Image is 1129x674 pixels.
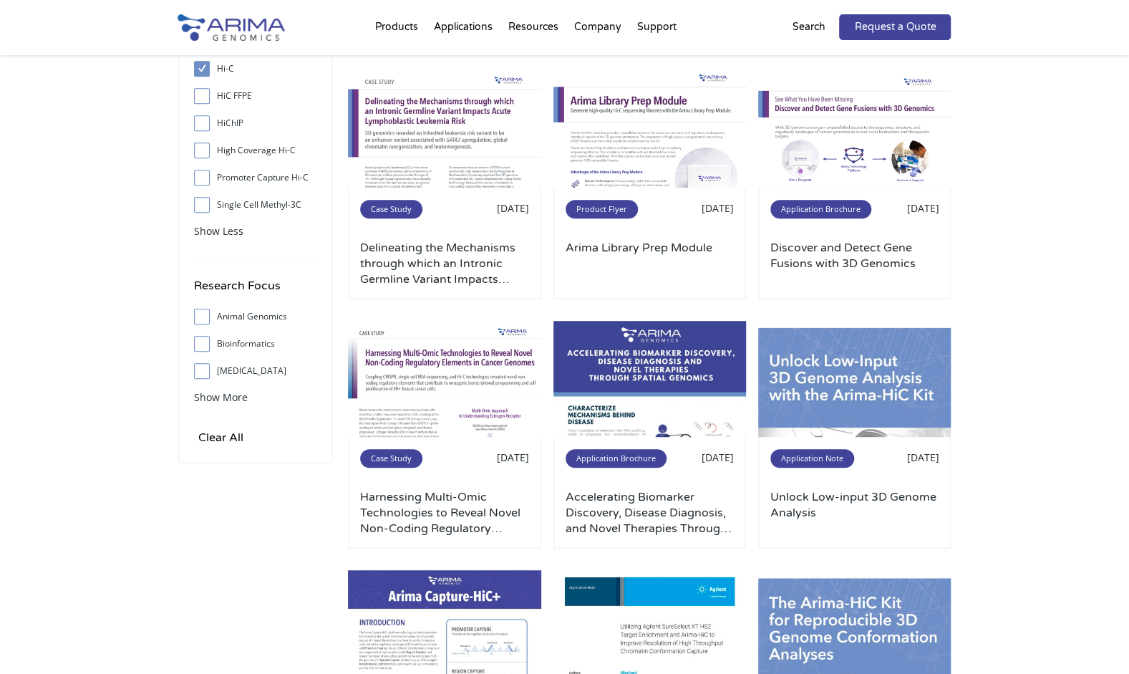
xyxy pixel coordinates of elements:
[360,449,422,468] span: Case Study
[566,200,638,218] span: Product Flyer
[839,14,951,40] a: Request a Quote
[566,489,735,536] a: Accelerating Biomarker Discovery, Disease Diagnosis, and Novel Therapies Through Spatial Genomics
[194,58,317,80] label: Hi-C
[553,72,747,188] img: Product-Flyer-Arima-Library-Prep-Module-500x300.png
[906,201,939,215] span: [DATE]
[497,201,529,215] span: [DATE]
[758,321,951,437] img: DB43C093-58BD-4DFE-A7FB-60D71988759F_1_201_a-500x300.jpeg
[194,360,317,382] label: [MEDICAL_DATA]
[360,489,529,536] a: Harnessing Multi-Omic Technologies to Reveal Novel Non-Coding Regulatory Elements in [MEDICAL_DAT...
[194,428,248,448] input: Clear All
[566,240,735,287] a: Arima Library Prep Module
[770,240,939,287] a: Discover and Detect Gene Fusions with 3D Genomics
[770,489,939,536] a: Unlock Low-input 3D Genome Analysis
[194,306,317,327] label: Animal Genomics
[194,140,317,161] label: High Coverage Hi-C
[360,200,422,218] span: Case Study
[758,72,951,188] img: Application-Brochure-Discover-and-Detect-Gene-Fusions-with-3D-Genomics_Page_1-500x300.png
[906,451,939,464] span: [DATE]
[194,276,317,306] h4: Research Focus
[360,240,529,287] a: Delineating the Mechanisms through which an Intronic Germline Variant Impacts Acute [MEDICAL_DATA...
[770,449,854,468] span: Application Note
[194,167,317,188] label: Promoter Capture Hi-C
[792,18,825,37] p: Search
[497,451,529,464] span: [DATE]
[194,85,317,107] label: HiC FFPE
[348,72,541,188] img: Image_Case-Study_Delineating-the-Mechanisms-through-which-an-Intronic-Germline-Variant-Impacts-Ac...
[194,224,243,238] span: Show Less
[194,390,248,404] span: Show More
[194,333,317,355] label: Bioinformatics
[178,14,285,41] img: Arima-Genomics-logo
[702,201,734,215] span: [DATE]
[194,194,317,216] label: Single Cell Methyl-3C
[770,200,871,218] span: Application Brochure
[348,321,541,437] img: Image_Case-Study-Harnessing-Multi-Omic-Technologies-to-Reveal-Novel-Non-Coding-Regulatory-Element...
[566,449,667,468] span: Application Brochure
[702,451,734,464] span: [DATE]
[194,112,317,134] label: HiChIP
[553,321,747,437] img: 4418CD88-DC4E-4A60-AD2C-33C90C3CCA82_1_201_a-500x300.jpeg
